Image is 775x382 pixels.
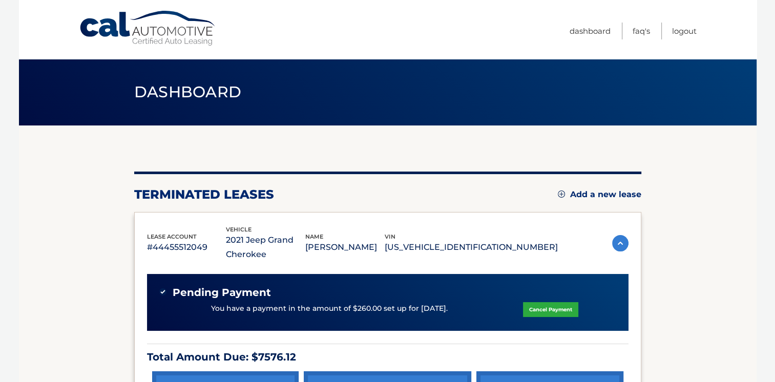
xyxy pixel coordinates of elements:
img: check-green.svg [159,288,166,295]
span: Dashboard [134,82,242,101]
img: add.svg [558,190,565,198]
p: 2021 Jeep Grand Cherokee [226,233,305,262]
img: accordion-active.svg [612,235,629,251]
a: Cal Automotive [79,10,217,47]
p: Total Amount Due: $7576.12 [147,348,629,366]
a: Cancel Payment [523,302,578,317]
a: FAQ's [633,23,650,39]
span: vehicle [226,226,252,233]
p: [PERSON_NAME] [305,240,385,254]
span: name [305,233,323,240]
p: #44455512049 [147,240,226,254]
h2: terminated leases [134,187,274,202]
p: [US_VEHICLE_IDENTIFICATION_NUMBER] [385,240,558,254]
a: Dashboard [570,23,611,39]
span: lease account [147,233,197,240]
p: You have a payment in the amount of $260.00 set up for [DATE]. [211,303,448,314]
span: Pending Payment [173,286,271,299]
a: Add a new lease [558,189,641,200]
a: Logout [672,23,697,39]
span: vin [385,233,395,240]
